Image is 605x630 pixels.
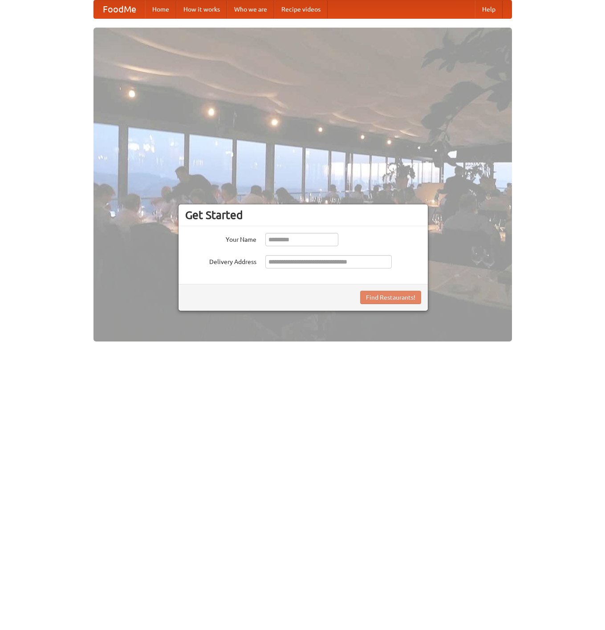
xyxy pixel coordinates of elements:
[274,0,328,18] a: Recipe videos
[475,0,503,18] a: Help
[227,0,274,18] a: Who we are
[145,0,176,18] a: Home
[176,0,227,18] a: How it works
[360,291,421,304] button: Find Restaurants!
[185,208,421,222] h3: Get Started
[185,255,256,266] label: Delivery Address
[185,233,256,244] label: Your Name
[94,0,145,18] a: FoodMe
